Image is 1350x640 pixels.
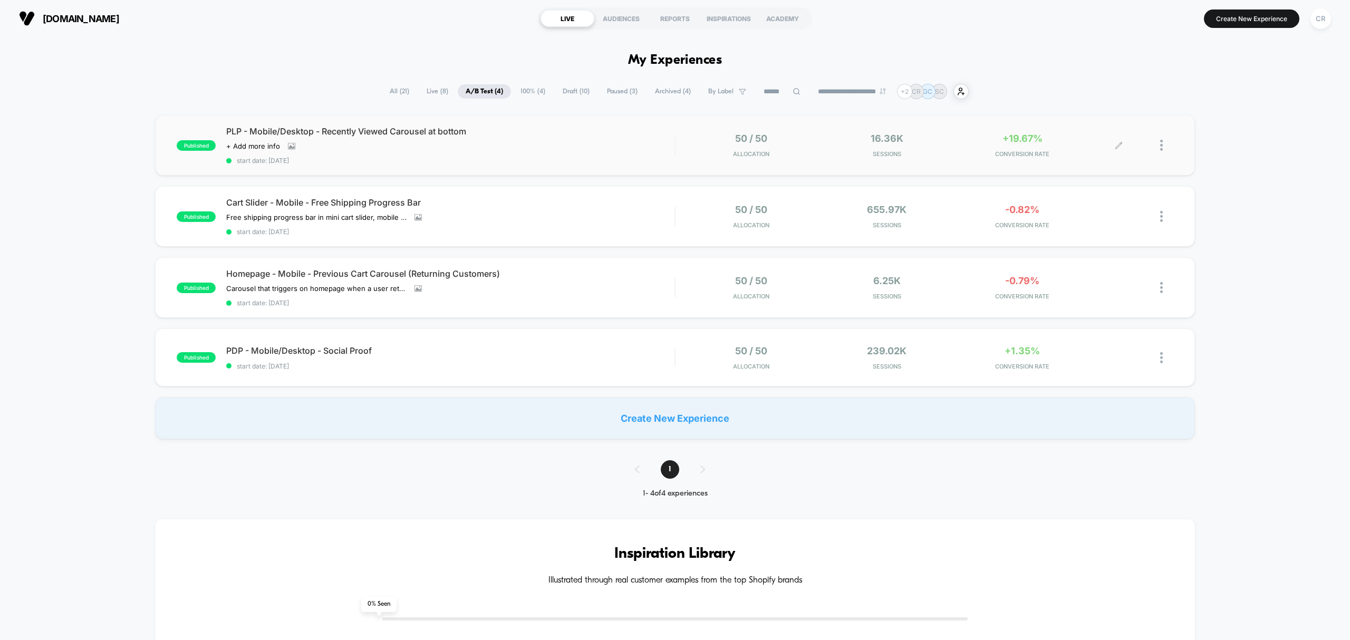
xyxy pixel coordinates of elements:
[957,363,1087,370] span: CONVERSION RATE
[822,363,952,370] span: Sessions
[735,345,767,356] span: 50 / 50
[733,221,769,229] span: Allocation
[1005,345,1040,356] span: +1.35%
[1160,352,1163,363] img: close
[733,363,769,370] span: Allocation
[1005,204,1039,215] span: -0.82%
[1160,140,1163,151] img: close
[822,221,952,229] span: Sessions
[226,126,674,137] span: PLP - Mobile/Desktop - Recently Viewed Carousel at bottom
[957,293,1087,300] span: CONVERSION RATE
[702,10,756,27] div: INSPIRATIONS
[912,88,921,95] p: CR
[1002,133,1043,144] span: +19.67%
[735,275,767,286] span: 50 / 50
[1160,282,1163,293] img: close
[822,150,952,158] span: Sessions
[226,345,674,356] span: PDP - Mobile/Desktop - Social Proof
[226,197,674,208] span: Cart Slider - Mobile - Free Shipping Progress Bar
[935,88,944,95] p: SC
[226,213,407,221] span: Free shipping progress bar in mini cart slider, mobile only
[867,204,907,215] span: 655.97k
[756,10,809,27] div: ACADEMY
[733,150,769,158] span: Allocation
[923,88,932,95] p: GC
[867,345,907,356] span: 239.02k
[708,88,734,95] span: By Label
[873,275,901,286] span: 6.25k
[226,284,407,293] span: Carousel that triggers on homepage when a user returns and their cart has more than 0 items in it...
[628,53,722,68] h1: My Experiences
[735,133,767,144] span: 50 / 50
[226,268,674,279] span: Homepage - Mobile - Previous Cart Carousel (Returning Customers)
[647,84,699,99] span: Archived ( 4 )
[382,84,417,99] span: All ( 21 )
[624,489,726,498] div: 1 - 4 of 4 experiences
[177,283,216,293] span: published
[599,84,645,99] span: Paused ( 3 )
[177,140,216,151] span: published
[661,460,679,479] span: 1
[419,84,456,99] span: Live ( 8 )
[177,211,216,222] span: published
[458,84,511,99] span: A/B Test ( 4 )
[187,546,1163,563] h3: Inspiration Library
[594,10,648,27] div: AUDIENCES
[648,10,702,27] div: REPORTS
[1310,8,1331,29] div: CR
[226,299,674,307] span: start date: [DATE]
[226,142,280,150] span: + Add more info
[1005,275,1039,286] span: -0.79%
[16,10,122,27] button: [DOMAIN_NAME]
[155,397,1194,439] div: Create New Experience
[1307,8,1334,30] button: CR
[19,11,35,26] img: Visually logo
[555,84,597,99] span: Draft ( 10 )
[897,84,912,99] div: + 2
[513,84,553,99] span: 100% ( 4 )
[733,293,769,300] span: Allocation
[187,576,1163,586] h4: Illustrated through real customer examples from the top Shopify brands
[177,352,216,363] span: published
[822,293,952,300] span: Sessions
[735,204,767,215] span: 50 / 50
[226,157,674,164] span: start date: [DATE]
[871,133,903,144] span: 16.36k
[1204,9,1299,28] button: Create New Experience
[43,13,119,24] span: [DOMAIN_NAME]
[226,228,674,236] span: start date: [DATE]
[880,88,886,94] img: end
[226,362,674,370] span: start date: [DATE]
[957,221,1087,229] span: CONVERSION RATE
[361,596,397,612] span: 0 % Seen
[1160,211,1163,222] img: close
[541,10,594,27] div: LIVE
[957,150,1087,158] span: CONVERSION RATE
